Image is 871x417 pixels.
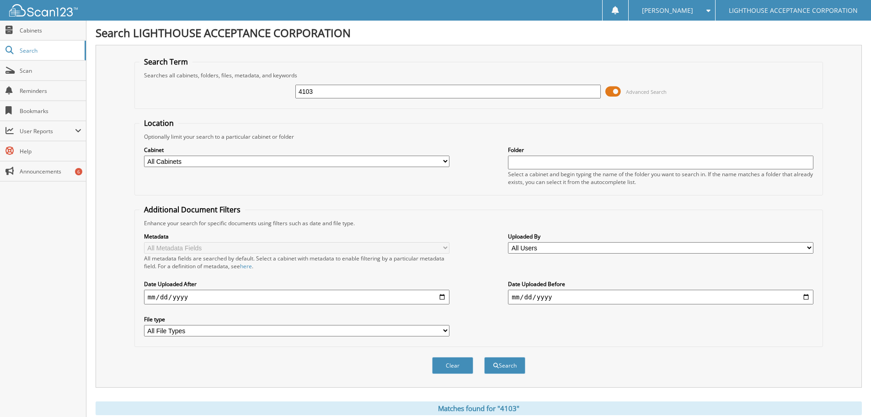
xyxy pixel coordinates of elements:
[729,8,858,13] span: LIGHTHOUSE ACCEPTANCE CORPORATION
[139,71,818,79] div: Searches all cabinets, folders, files, metadata, and keywords
[508,170,813,186] div: Select a cabinet and begin typing the name of the folder you want to search in. If the name match...
[139,205,245,215] legend: Additional Document Filters
[432,357,473,374] button: Clear
[144,315,449,323] label: File type
[20,87,81,95] span: Reminders
[508,290,813,304] input: end
[139,57,192,67] legend: Search Term
[20,27,81,34] span: Cabinets
[144,255,449,270] div: All metadata fields are searched by default. Select a cabinet with metadata to enable filtering b...
[9,4,78,16] img: scan123-logo-white.svg
[139,118,178,128] legend: Location
[20,67,81,75] span: Scan
[20,147,81,155] span: Help
[75,168,82,175] div: 6
[20,168,81,175] span: Announcements
[626,88,667,95] span: Advanced Search
[240,262,252,270] a: here
[484,357,525,374] button: Search
[139,133,818,141] div: Optionally limit your search to a particular cabinet or folder
[20,127,75,135] span: User Reports
[144,146,449,154] label: Cabinet
[20,107,81,115] span: Bookmarks
[508,280,813,288] label: Date Uploaded Before
[144,280,449,288] label: Date Uploaded After
[139,219,818,227] div: Enhance your search for specific documents using filters such as date and file type.
[508,233,813,240] label: Uploaded By
[642,8,693,13] span: [PERSON_NAME]
[96,25,862,40] h1: Search LIGHTHOUSE ACCEPTANCE CORPORATION
[144,290,449,304] input: start
[96,401,862,415] div: Matches found for "4103"
[20,47,80,54] span: Search
[144,233,449,240] label: Metadata
[508,146,813,154] label: Folder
